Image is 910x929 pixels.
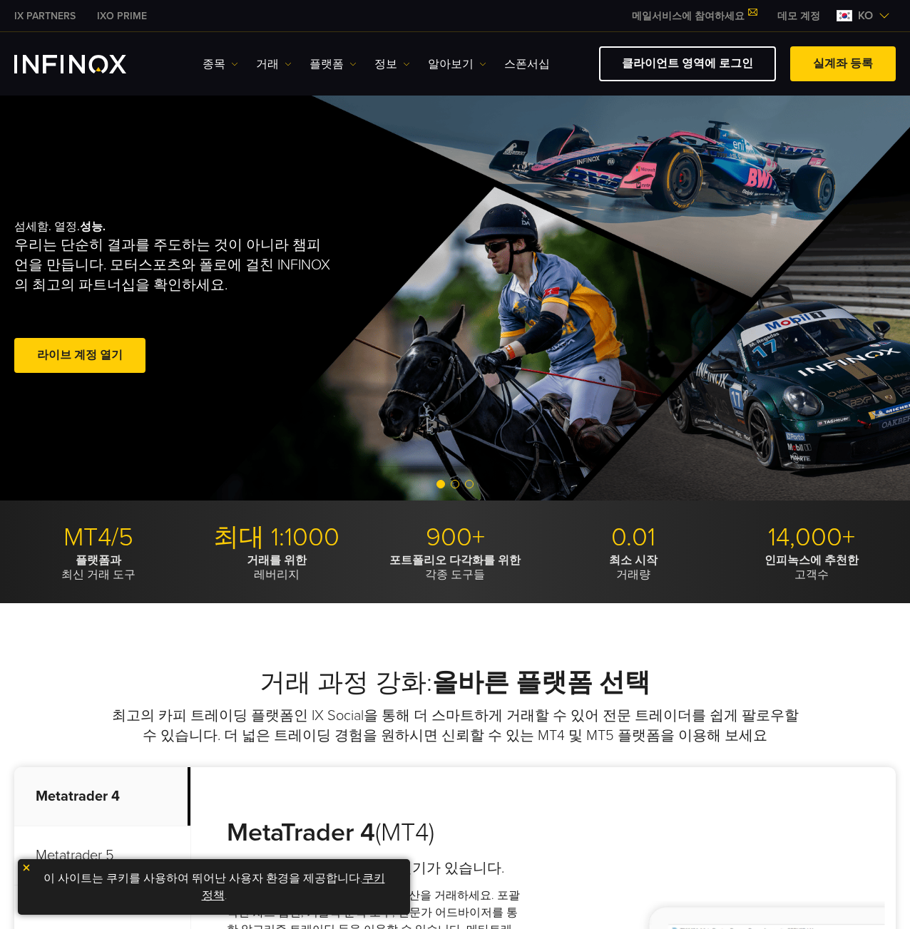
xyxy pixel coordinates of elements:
[256,56,292,73] a: 거래
[227,858,522,878] h4: 전 세계 투자자들 사이에서 인기가 있습니다.
[14,667,896,699] h2: 거래 과정 강화:
[504,56,550,73] a: 스폰서십
[728,553,896,582] p: 고객수
[728,522,896,553] p: 14,000+
[247,553,307,568] strong: 거래를 위한
[14,553,182,582] p: 최신 거래 도구
[550,522,717,553] p: 0.01
[374,56,410,73] a: 정보
[80,220,106,234] strong: 성능.
[109,706,801,746] p: 최고의 카피 트레이딩 플랫폼인 IX Social을 통해 더 스마트하게 거래할 수 있어 전문 트레이더를 쉽게 팔로우할 수 있습니다. 더 넓은 트레이딩 경험을 원하시면 신뢰할 수...
[14,522,182,553] p: MT4/5
[767,9,831,24] a: INFINOX MENU
[621,10,767,22] a: 메일서비스에 참여하세요
[465,480,474,488] span: Go to slide 3
[852,7,879,24] span: ko
[14,767,190,826] p: Metatrader 4
[14,826,190,886] p: Metatrader 5
[14,197,411,399] div: 섬세함. 열정.
[310,56,357,73] a: 플랫폼
[790,46,896,81] a: 실계좌 등록
[14,235,332,295] p: 우리는 단순히 결과를 주도하는 것이 아니라 챔피언을 만듭니다. 모터스포츠와 폴로에 걸친 INFINOX의 최고의 파트너십을 확인하세요.
[14,338,145,373] a: 라이브 계정 열기
[86,9,158,24] a: INFINOX
[599,46,776,81] a: 클라이언트 영역에 로그인
[193,553,360,582] p: 레버리지
[14,55,160,73] a: INFINOX Logo
[428,56,486,73] a: 알아보기
[550,553,717,582] p: 거래량
[4,9,86,24] a: INFINOX
[227,817,522,848] h3: (MT4)
[451,480,459,488] span: Go to slide 2
[432,667,650,698] strong: 올바른 플랫폼 선택
[609,553,658,568] strong: 최소 시작
[76,553,121,568] strong: 플랫폼과
[203,56,238,73] a: 종목
[227,817,375,848] strong: MetaTrader 4
[193,522,360,553] p: 최대 1:1000
[371,522,538,553] p: 900+
[765,553,859,568] strong: 인피녹스에 추천한
[371,553,538,582] p: 각종 도구들
[21,863,31,873] img: yellow close icon
[436,480,445,488] span: Go to slide 1
[389,553,521,568] strong: 포트폴리오 다각화를 위한
[25,866,403,908] p: 이 사이트는 쿠키를 사용하여 뛰어난 사용자 환경을 제공합니다. .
